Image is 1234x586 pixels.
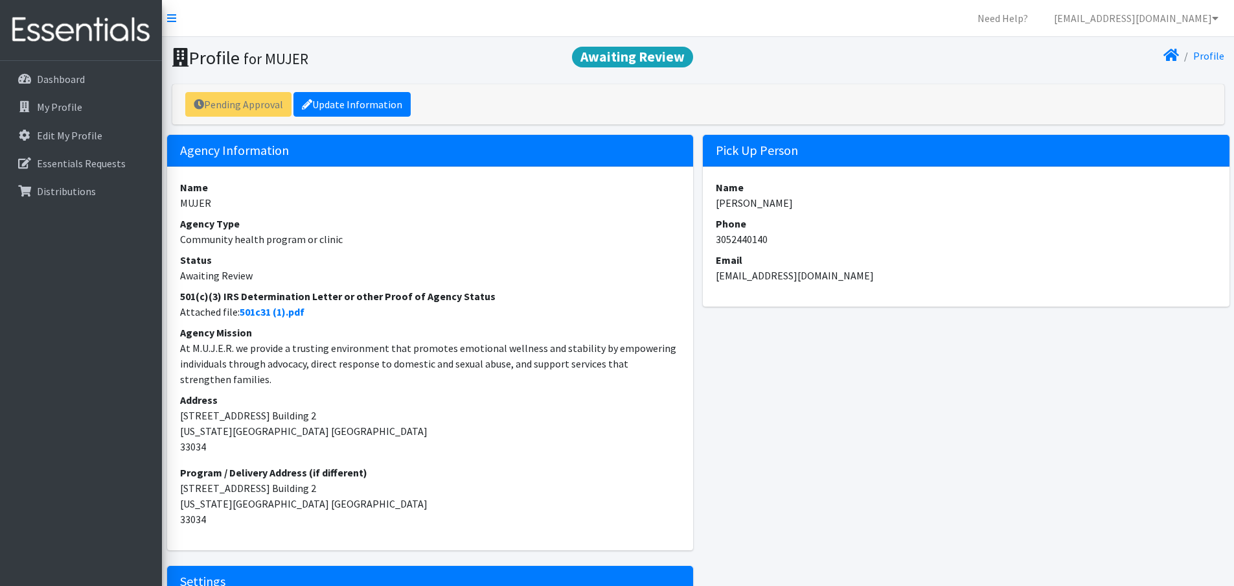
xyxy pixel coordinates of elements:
[180,288,681,304] dt: 501(c)(3) IRS Determination Letter or other Proof of Agency Status
[716,252,1217,268] dt: Email
[37,73,85,86] p: Dashboard
[5,8,157,52] img: HumanEssentials
[1044,5,1229,31] a: [EMAIL_ADDRESS][DOMAIN_NAME]
[572,47,693,67] span: Awaiting Review
[180,195,681,211] dd: MUJER
[172,47,694,69] h1: Profile
[180,392,681,454] address: [STREET_ADDRESS] Building 2 [US_STATE][GEOGRAPHIC_DATA] [GEOGRAPHIC_DATA] 33034
[180,340,681,387] dd: At M.U.J.E.R. we provide a trusting environment that promotes emotional wellness and stability by...
[37,185,96,198] p: Distributions
[244,49,308,68] small: for MUJER
[240,305,304,318] a: 501c31 (1).pdf
[967,5,1038,31] a: Need Help?
[1193,49,1224,62] a: Profile
[5,94,157,120] a: My Profile
[180,393,218,406] strong: Address
[716,216,1217,231] dt: Phone
[180,216,681,231] dt: Agency Type
[180,465,681,527] address: [STREET_ADDRESS] Building 2 [US_STATE][GEOGRAPHIC_DATA] [GEOGRAPHIC_DATA] 33034
[180,268,681,283] dd: Awaiting Review
[716,231,1217,247] dd: 3052440140
[180,325,681,340] dt: Agency Mission
[37,157,126,170] p: Essentials Requests
[5,178,157,204] a: Distributions
[5,150,157,176] a: Essentials Requests
[37,129,102,142] p: Edit My Profile
[5,123,157,148] a: Edit My Profile
[180,231,681,247] dd: Community health program or clinic
[167,135,694,167] h5: Agency Information
[293,92,411,117] a: Update Information
[180,304,681,320] dd: Attached file:
[716,195,1217,211] dd: [PERSON_NAME]
[703,135,1229,167] h5: Pick Up Person
[180,466,367,479] strong: Program / Delivery Address (if different)
[180,180,681,195] dt: Name
[37,100,82,113] p: My Profile
[716,268,1217,283] dd: [EMAIL_ADDRESS][DOMAIN_NAME]
[180,252,681,268] dt: Status
[5,66,157,92] a: Dashboard
[716,180,1217,195] dt: Name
